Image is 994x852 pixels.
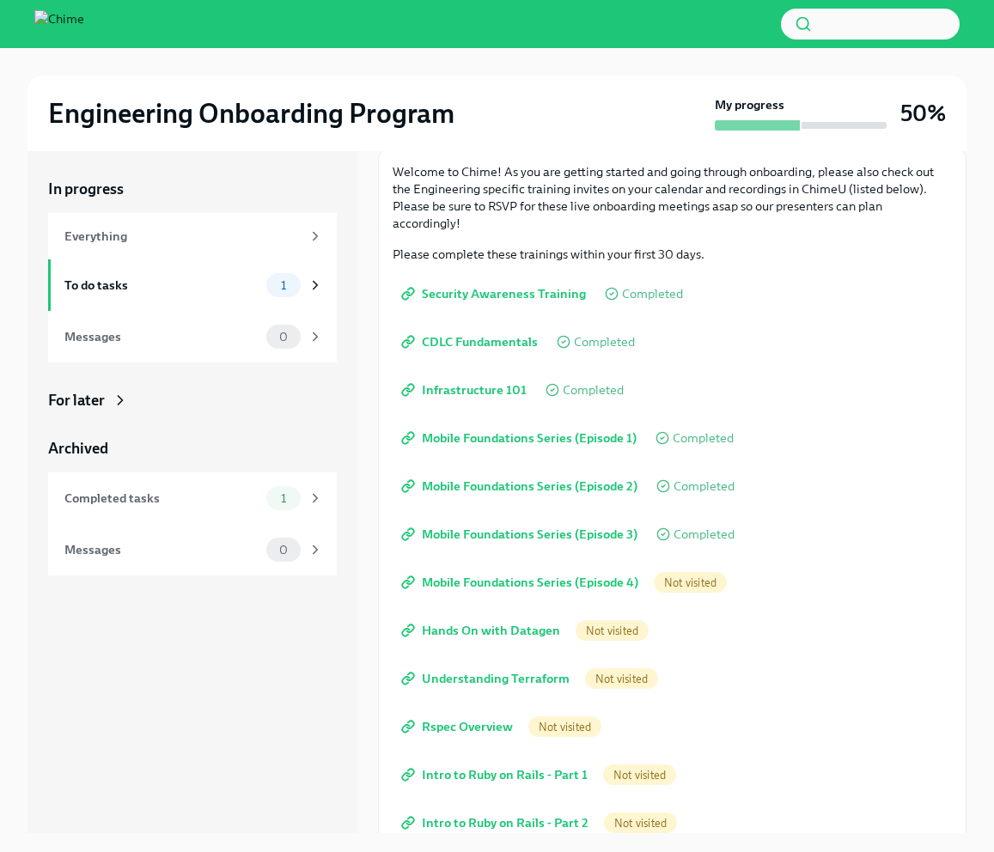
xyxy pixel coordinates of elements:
[604,817,677,830] span: Not visited
[393,163,952,232] p: Welcome to Chime! As you are getting started and going through onboarding, please also check out ...
[34,10,84,38] img: Chime
[405,381,527,399] span: Infrastructure 101
[674,480,735,493] span: Completed
[64,540,259,559] div: Messages
[574,336,635,349] span: Completed
[405,670,570,687] span: Understanding Terraform
[271,279,296,292] span: 1
[269,544,298,557] span: 0
[900,98,946,129] h3: 50%
[393,469,649,503] a: Mobile Foundations Series (Episode 2)
[48,96,454,131] h2: Engineering Onboarding Program
[393,709,525,744] a: Rspec Overview
[393,565,650,599] a: Mobile Foundations Series (Episode 4)
[393,325,550,359] a: CDLC Fundamentals
[603,769,676,782] span: Not visited
[585,672,658,685] span: Not visited
[393,613,572,648] a: Hands On with Datagen
[393,517,649,551] a: Mobile Foundations Series (Episode 3)
[393,661,582,696] a: Understanding Terraform
[673,432,734,445] span: Completed
[674,528,735,541] span: Completed
[393,421,649,455] a: Mobile Foundations Series (Episode 1)
[405,478,637,495] span: Mobile Foundations Series (Episode 2)
[622,288,683,301] span: Completed
[405,718,513,735] span: Rspec Overview
[48,472,337,524] a: Completed tasks1
[405,766,588,783] span: Intro to Ruby on Rails - Part 1
[64,276,259,295] div: To do tasks
[48,390,337,411] a: For later
[405,429,637,447] span: Mobile Foundations Series (Episode 1)
[64,489,259,508] div: Completed tasks
[48,311,337,362] a: Messages0
[393,373,539,407] a: Infrastructure 101
[269,331,298,344] span: 0
[563,384,624,397] span: Completed
[654,576,727,589] span: Not visited
[64,227,301,246] div: Everything
[48,213,337,259] a: Everything
[576,624,649,637] span: Not visited
[48,438,337,459] a: Archived
[271,492,296,505] span: 1
[393,806,601,840] a: Intro to Ruby on Rails - Part 2
[405,814,588,831] span: Intro to Ruby on Rails - Part 2
[405,622,560,639] span: Hands On with Datagen
[405,333,538,350] span: CDLC Fundamentals
[528,721,601,733] span: Not visited
[393,758,600,792] a: Intro to Ruby on Rails - Part 1
[48,179,337,199] a: In progress
[48,524,337,575] a: Messages0
[393,246,952,263] p: Please complete these trainings within your first 30 days.
[64,327,259,346] div: Messages
[48,259,337,311] a: To do tasks1
[405,285,586,302] span: Security Awareness Training
[405,526,637,543] span: Mobile Foundations Series (Episode 3)
[405,574,638,591] span: Mobile Foundations Series (Episode 4)
[48,390,105,411] div: For later
[393,277,598,311] a: Security Awareness Training
[715,96,784,113] strong: My progress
